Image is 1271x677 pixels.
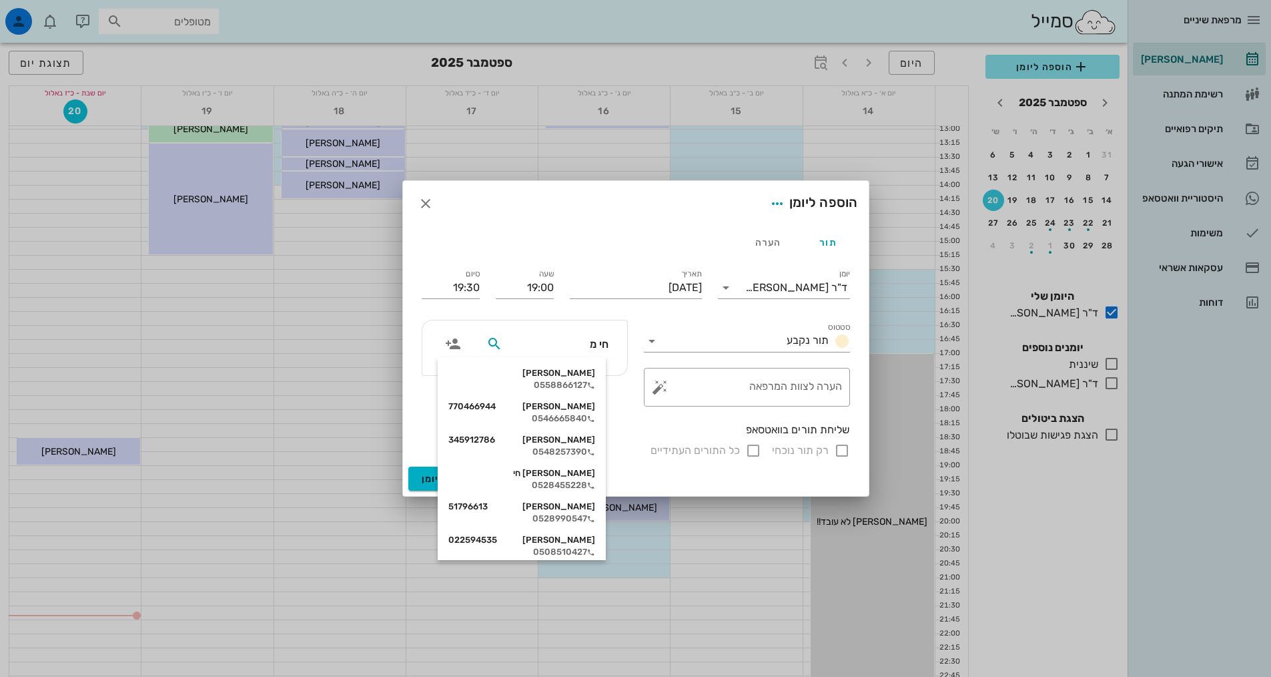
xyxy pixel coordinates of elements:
span: 770466944 [448,401,496,412]
div: [PERSON_NAME] [448,501,595,512]
div: [PERSON_NAME] [448,401,595,412]
div: 0546665840 [448,413,595,424]
div: תור [798,226,858,258]
label: יומן [839,269,850,279]
span: 51796613 [448,501,488,512]
div: 0548257390 [448,447,595,457]
label: סטטוס [828,322,850,332]
div: הוספה ליומן [765,192,858,216]
div: הערה [738,226,798,258]
div: 0508510427 [448,547,595,557]
div: 0558866127 [448,380,595,391]
div: [PERSON_NAME] חי [448,468,595,479]
div: [PERSON_NAME] [448,368,595,379]
div: [PERSON_NAME] [448,535,595,545]
label: שעה [538,269,554,279]
span: 345912786 [448,435,495,445]
div: 0528455228 [448,480,595,491]
div: ד"ר [PERSON_NAME] [745,282,847,294]
span: 022594535 [448,535,497,545]
div: שליחת תורים בוואטסאפ [422,423,850,437]
div: יומןד"ר [PERSON_NAME] [718,277,850,298]
div: סטטוסתור נקבע [644,330,850,352]
button: הוספה ליומן [408,467,492,491]
div: 0528990547 [448,513,595,524]
label: תאריך [681,269,702,279]
span: הוספה ליומן [422,473,478,485]
span: תור נקבע [787,334,829,347]
div: [PERSON_NAME] [448,435,595,445]
label: סיום [466,269,480,279]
